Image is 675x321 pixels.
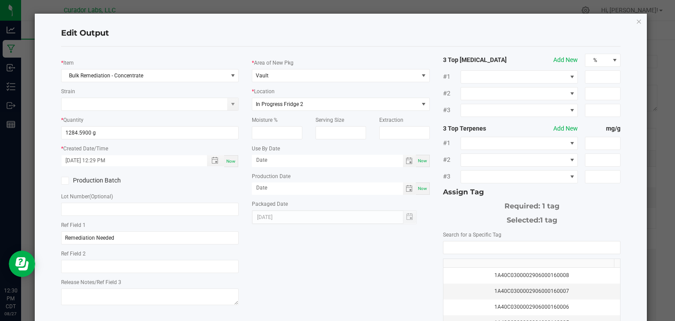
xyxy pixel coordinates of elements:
label: Release Notes/Ref Field 3 [61,278,121,286]
input: Created Datetime [62,155,198,166]
span: Toggle calendar [403,182,416,195]
span: Now [226,159,236,164]
span: Now [418,158,427,163]
span: NO DATA FOUND [461,170,578,183]
label: Area of New Pkg [254,59,294,67]
label: Quantity [63,116,83,124]
span: Toggle calendar [403,155,416,167]
div: 1A40C0300002906000160008 [449,271,615,280]
strong: 3 Top [MEDICAL_DATA] [443,55,514,65]
span: (Optional) [89,193,113,200]
span: In Progress Fridge 2 [256,101,303,107]
span: NO DATA FOUND [461,153,578,167]
span: Now [418,186,427,191]
label: Packaged Date [252,200,288,208]
span: #3 [443,172,461,181]
label: Production Date [252,172,290,180]
label: Ref Field 2 [61,250,86,258]
span: Vault [256,73,269,79]
span: #1 [443,72,461,81]
label: Production Batch [61,176,143,185]
span: #3 [443,106,461,115]
label: Item [63,59,74,67]
label: Ref Field 1 [61,221,86,229]
div: Required: 1 tag [443,197,621,212]
h4: Edit Output [61,28,621,39]
label: Use By Date [252,145,280,153]
button: Add New [553,55,578,65]
span: 1 tag [540,216,557,224]
span: Bulk Remediation - Concentrate [62,69,228,82]
label: Search for a Specific Tag [443,231,501,239]
strong: 3 Top Terpenes [443,124,514,133]
span: % [585,54,609,66]
label: Lot Number [61,193,113,201]
div: Selected: [443,212,621,226]
label: Location [254,88,275,95]
span: NO DATA FOUND [461,137,578,150]
label: Strain [61,88,75,95]
span: #2 [443,89,461,98]
span: #2 [443,155,461,164]
iframe: Resource center [9,251,35,277]
label: Serving Size [316,116,344,124]
span: #1 [443,139,461,148]
label: Extraction [379,116,403,124]
div: 1A40C0300002906000160006 [449,303,615,311]
label: Moisture % [252,116,278,124]
span: Toggle popup [207,155,224,166]
label: Created Date/Time [63,145,108,153]
input: Date [252,155,403,166]
button: Add New [553,124,578,133]
div: Assign Tag [443,187,621,197]
div: 1A40C0300002906000160007 [449,287,615,295]
strong: mg/g [585,124,621,133]
input: NO DATA FOUND [443,241,621,254]
input: Date [252,182,403,193]
span: NO DATA FOUND [61,69,239,82]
